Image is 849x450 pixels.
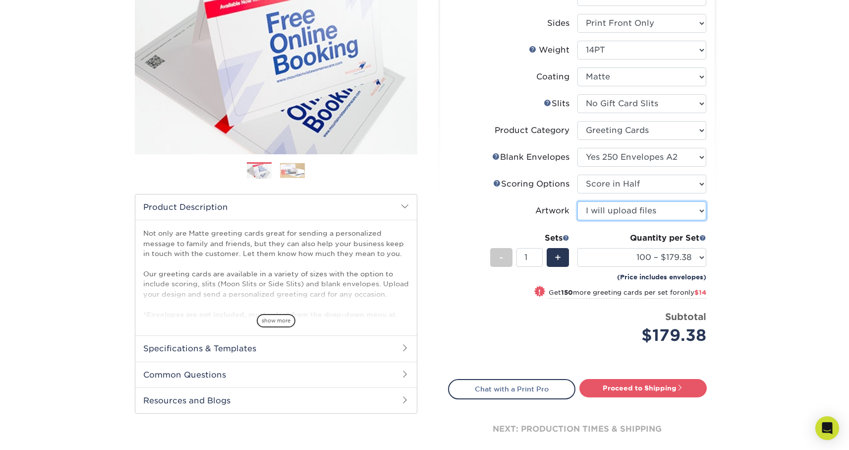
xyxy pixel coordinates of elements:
small: Get more greeting cards per set for [549,289,706,299]
strong: 150 [561,289,573,296]
span: + [555,250,561,265]
div: Coating [536,71,569,83]
strong: Subtotal [665,311,706,322]
span: $14 [694,289,706,296]
div: Scoring Options [493,178,569,190]
span: only [680,289,706,296]
div: Weight [529,44,569,56]
div: Quantity per Set [577,232,706,244]
div: Open Intercom Messenger [815,416,839,440]
h2: Specifications & Templates [135,335,417,361]
div: Product Category [495,125,569,136]
small: (Price includes envelopes) [617,272,706,282]
p: Not only are Matte greeting cards great for sending a personalized message to family and friends,... [143,228,409,329]
h2: Common Questions [135,362,417,387]
div: Sets [490,232,569,244]
span: ! [538,287,541,297]
span: show more [257,314,295,327]
a: Chat with a Print Pro [448,379,575,399]
div: Sides [547,17,569,29]
img: Greeting Cards 01 [247,163,272,180]
h2: Product Description [135,194,417,220]
a: Proceed to Shipping [579,379,707,397]
div: Artwork [535,205,569,217]
div: Slits [544,98,569,110]
div: Blank Envelopes [492,151,569,163]
h2: Resources and Blogs [135,387,417,413]
div: $179.38 [585,323,706,347]
img: Greeting Cards 02 [280,163,305,178]
span: - [499,250,504,265]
